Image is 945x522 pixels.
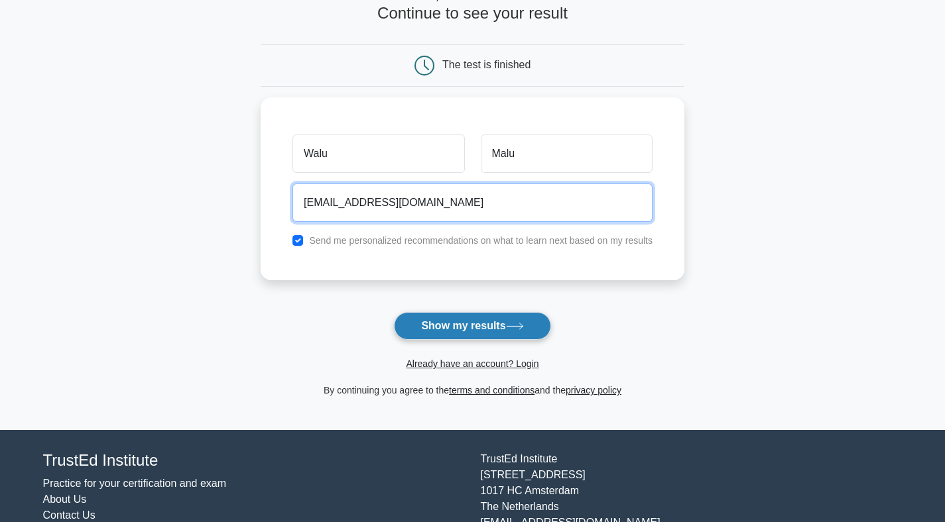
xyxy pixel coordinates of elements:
[481,134,653,173] input: Last name
[43,478,227,489] a: Practice for your certification and exam
[43,494,87,505] a: About Us
[253,382,692,398] div: By continuing you agree to the and the
[43,451,465,470] h4: TrustEd Institute
[394,312,550,340] button: Show my results
[309,235,653,246] label: Send me personalized recommendations on what to learn next based on my results
[566,385,621,395] a: privacy policy
[292,183,653,222] input: Email
[43,509,95,521] a: Contact Us
[442,59,531,70] div: The test is finished
[406,358,538,369] a: Already have an account? Login
[292,134,464,173] input: First name
[449,385,535,395] a: terms and conditions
